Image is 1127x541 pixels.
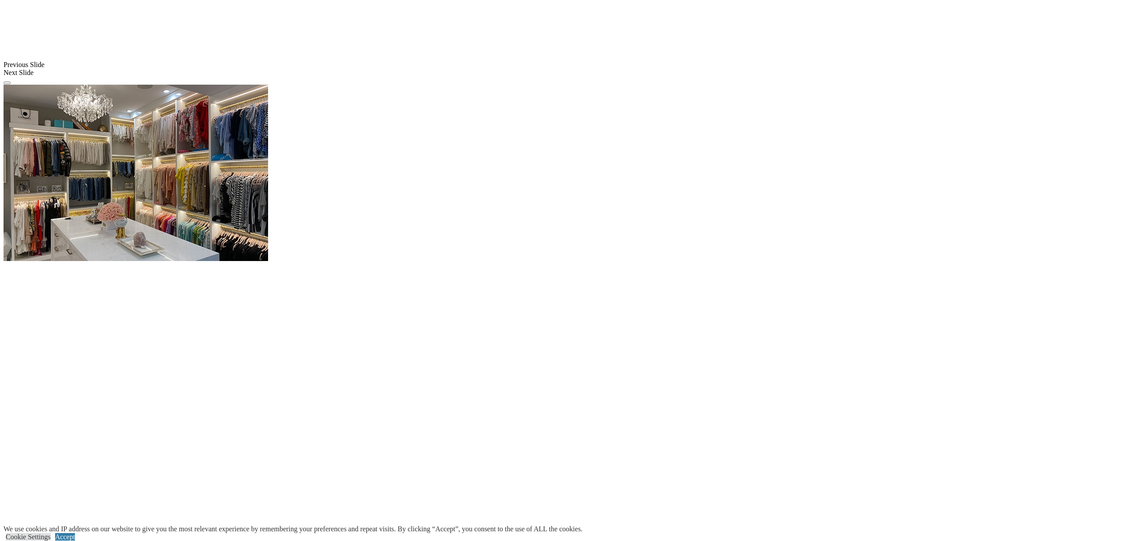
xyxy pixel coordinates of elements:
img: Banner for mobile view [4,85,268,261]
div: Previous Slide [4,61,1123,69]
button: Click here to pause slide show [4,82,11,84]
div: We use cookies and IP address on our website to give you the most relevant experience by remember... [4,525,582,533]
div: Next Slide [4,69,1123,77]
a: Cookie Settings [6,533,51,541]
a: Accept [55,533,75,541]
